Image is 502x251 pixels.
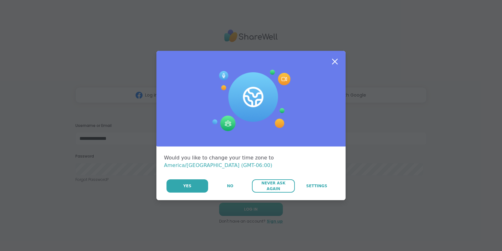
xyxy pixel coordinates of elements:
[255,180,291,192] span: Never Ask Again
[183,183,191,189] span: Yes
[295,179,338,193] a: Settings
[306,183,327,189] span: Settings
[164,154,338,169] div: Would you like to change your time zone to
[164,162,272,168] span: America/[GEOGRAPHIC_DATA] (GMT-06:00)
[209,179,251,193] button: No
[227,183,233,189] span: No
[212,70,290,132] img: Session Experience
[252,179,295,193] button: Never Ask Again
[166,179,208,193] button: Yes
